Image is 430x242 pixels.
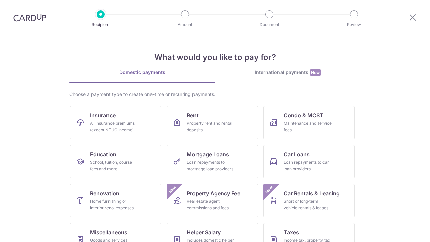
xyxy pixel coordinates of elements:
div: Short or long‑term vehicle rentals & leases [284,198,332,211]
a: Mortgage LoansLoan repayments to mortgage loan providers [167,145,258,178]
div: Home furnishing or interior reno-expenses [90,198,138,211]
div: Maintenance and service fees [284,120,332,133]
p: Amount [160,21,210,28]
span: Condo & MCST [284,111,324,119]
span: Helper Salary [187,228,221,236]
span: New [167,184,178,195]
span: New [310,69,321,76]
p: Recipient [76,21,126,28]
h4: What would you like to pay for? [69,51,361,64]
span: Property Agency Fee [187,189,240,197]
div: Real estate agent commissions and fees [187,198,235,211]
div: Choose a payment type to create one-time or recurring payments. [69,91,361,98]
a: InsuranceAll insurance premiums (except NTUC Income) [70,106,161,139]
span: Rent [187,111,199,119]
div: School, tuition, course fees and more [90,159,138,172]
span: Mortgage Loans [187,150,229,158]
span: Car Loans [284,150,310,158]
a: Condo & MCSTMaintenance and service fees [263,106,355,139]
span: Miscellaneous [90,228,127,236]
span: Education [90,150,116,158]
a: RentProperty rent and rental deposits [167,106,258,139]
div: Loan repayments to mortgage loan providers [187,159,235,172]
a: Car Rentals & LeasingShort or long‑term vehicle rentals & leasesNew [263,184,355,217]
p: Document [245,21,294,28]
div: Property rent and rental deposits [187,120,235,133]
a: Property Agency FeeReal estate agent commissions and feesNew [167,184,258,217]
div: Loan repayments to car loan providers [284,159,332,172]
img: CardUp [13,13,46,22]
a: EducationSchool, tuition, course fees and more [70,145,161,178]
span: Renovation [90,189,119,197]
div: All insurance premiums (except NTUC Income) [90,120,138,133]
div: International payments [215,69,361,76]
span: Insurance [90,111,116,119]
a: RenovationHome furnishing or interior reno-expenses [70,184,161,217]
span: New [264,184,275,195]
span: Car Rentals & Leasing [284,189,340,197]
div: Domestic payments [69,69,215,76]
span: Taxes [284,228,299,236]
p: Review [329,21,379,28]
a: Car LoansLoan repayments to car loan providers [263,145,355,178]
